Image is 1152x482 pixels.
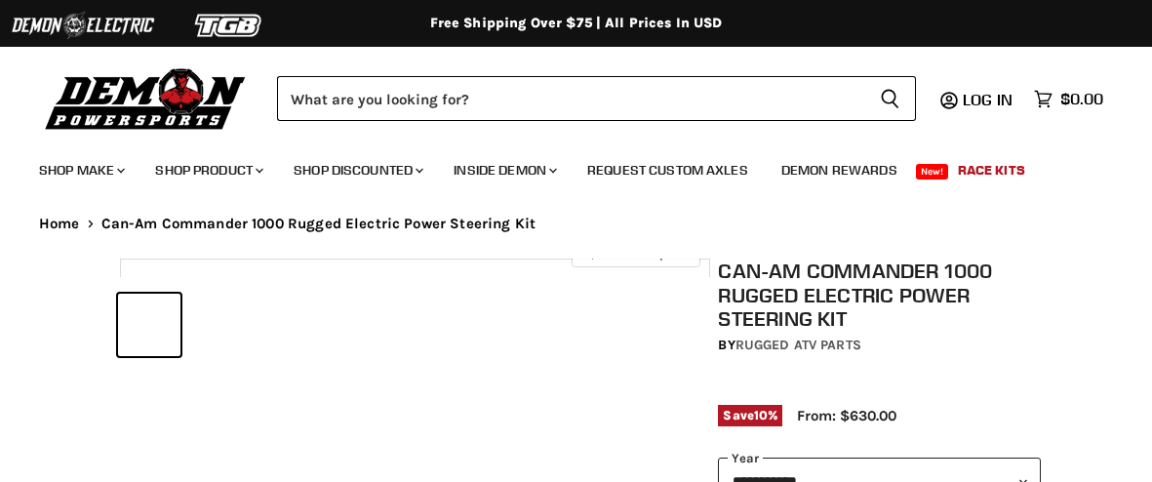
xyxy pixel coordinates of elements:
[767,150,912,190] a: Demon Rewards
[943,150,1040,190] a: Race Kits
[24,142,1098,190] ul: Main menu
[573,150,763,190] a: Request Custom Axles
[718,259,1040,331] h1: Can-Am Commander 1000 Rugged Electric Power Steering Kit
[718,405,782,426] span: Save %
[279,150,435,190] a: Shop Discounted
[39,63,253,133] img: Demon Powersports
[735,337,861,353] a: Rugged ATV Parts
[718,335,1040,356] div: by
[10,7,156,44] img: Demon Electric Logo 2
[156,7,302,44] img: TGB Logo 2
[963,90,1013,109] span: Log in
[118,294,180,356] button: IMAGE thumbnail
[864,76,916,121] button: Search
[1060,90,1103,108] span: $0.00
[101,216,536,232] span: Can-Am Commander 1000 Rugged Electric Power Steering Kit
[277,76,864,121] input: Search
[754,408,768,422] span: 10
[24,150,137,190] a: Shop Make
[140,150,275,190] a: Shop Product
[916,164,949,180] span: New!
[39,216,80,232] a: Home
[277,76,916,121] form: Product
[797,407,896,424] span: From: $630.00
[954,91,1024,108] a: Log in
[581,246,690,261] span: Click to expand
[1024,85,1113,113] a: $0.00
[439,150,569,190] a: Inside Demon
